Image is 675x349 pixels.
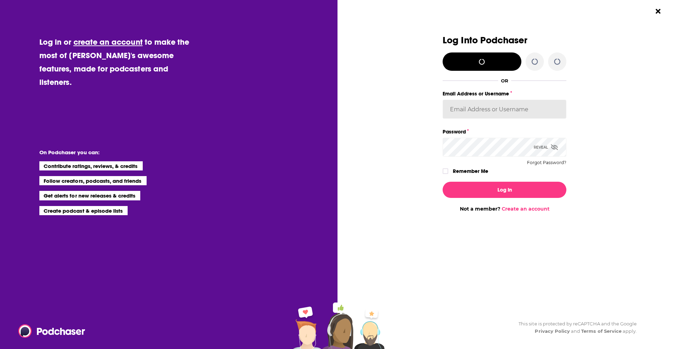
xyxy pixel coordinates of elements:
a: Create an account [502,206,549,212]
button: Log In [443,182,566,198]
li: Create podcast & episode lists [39,206,128,215]
label: Email Address or Username [443,89,566,98]
h3: Log Into Podchaser [443,35,566,45]
li: Contribute ratings, reviews, & credits [39,161,143,170]
a: Privacy Policy [535,328,570,334]
li: Get alerts for new releases & credits [39,191,140,200]
img: Podchaser - Follow, Share and Rate Podcasts [18,324,86,338]
button: Forgot Password? [527,160,566,165]
a: Podchaser - Follow, Share and Rate Podcasts [18,324,80,338]
div: OR [501,78,508,83]
div: Not a member? [443,206,566,212]
button: Close Button [651,5,665,18]
div: Reveal [534,138,558,157]
a: create an account [73,37,143,47]
li: Follow creators, podcasts, and friends [39,176,147,185]
div: This site is protected by reCAPTCHA and the Google and apply. [513,320,637,335]
input: Email Address or Username [443,100,566,119]
a: Terms of Service [581,328,622,334]
label: Password [443,127,566,136]
label: Remember Me [453,167,488,176]
li: On Podchaser you can: [39,149,180,156]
